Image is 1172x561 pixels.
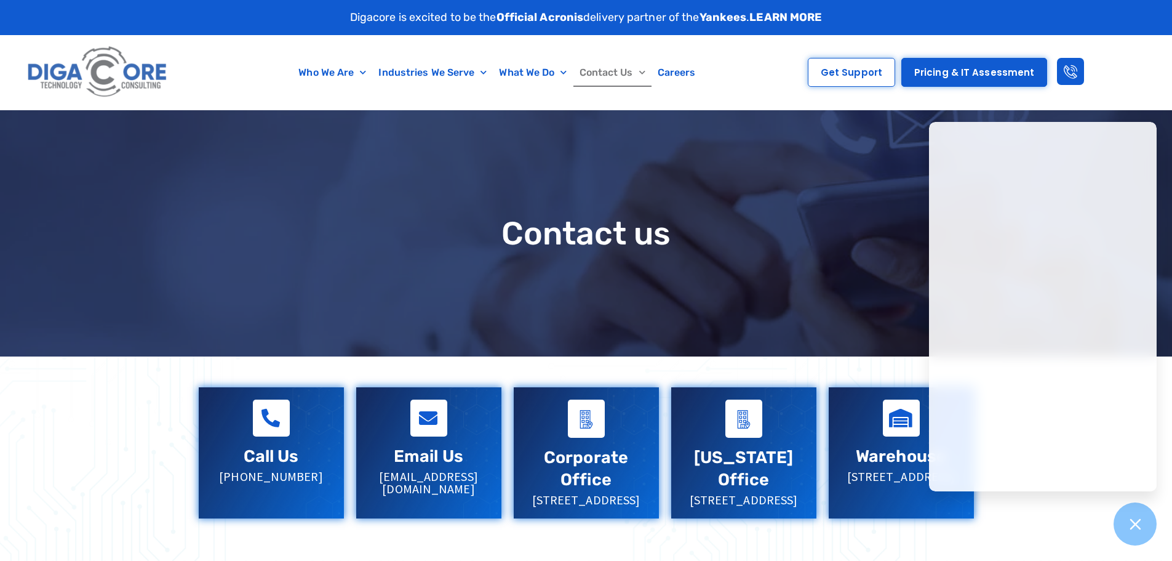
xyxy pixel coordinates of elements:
p: [EMAIL_ADDRESS][DOMAIN_NAME] [369,470,489,495]
a: Virginia Office [725,400,762,438]
a: [US_STATE] Office [694,448,794,489]
strong: Yankees [700,10,747,24]
a: Call Us [244,446,299,466]
img: Digacore logo 1 [24,41,172,103]
span: Get Support [821,68,882,77]
p: [STREET_ADDRESS] [684,494,804,506]
a: Careers [652,59,702,87]
a: Get Support [808,58,895,87]
a: Email Us [410,400,447,437]
a: Call Us [253,400,290,437]
a: Email Us [394,446,463,466]
a: LEARN MORE [749,10,822,24]
h1: Contact us [193,216,980,251]
nav: Menu [231,59,764,87]
a: Pricing & IT Assessment [901,58,1047,87]
a: Corporate Office [544,448,628,489]
span: Pricing & IT Assessment [914,68,1034,77]
a: Warehouse [883,400,920,437]
a: What We Do [493,59,573,87]
p: [STREET_ADDRESS] [526,494,647,506]
p: [PHONE_NUMBER] [211,470,332,483]
a: Warehouse [856,446,946,466]
a: Corporate Office [568,400,605,438]
p: Digacore is excited to be the delivery partner of the . [350,9,823,26]
a: Who We Are [292,59,372,87]
a: Contact Us [573,59,652,87]
strong: Official Acronis [496,10,584,24]
a: Industries We Serve [372,59,493,87]
p: [STREET_ADDRESS] [841,470,962,483]
iframe: Chatgenie Messenger [929,122,1157,491]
